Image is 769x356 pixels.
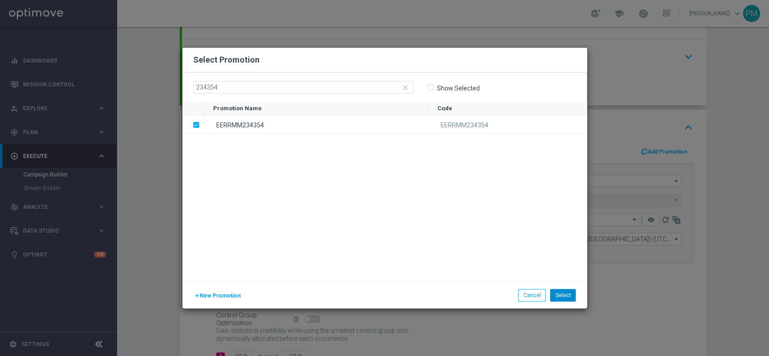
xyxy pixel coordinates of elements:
div: Press SPACE to deselect this row. [205,116,587,134]
div: EERRMM234354 [205,116,429,133]
div: Press SPACE to deselect this row. [182,116,205,134]
span: Promotion Name [213,105,262,112]
button: New Promotion [193,291,241,301]
h2: Select Promotion [193,54,259,65]
button: Cancel [518,289,546,302]
i: add [194,293,200,298]
span: New Promotion [200,293,241,299]
i: close [401,84,410,92]
button: Select [550,289,576,302]
input: Search by Promotion name or Promo code [193,81,413,94]
span: Code [437,105,452,112]
label: Show Selected [437,84,480,92]
span: EERRMM234354 [441,122,488,129]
